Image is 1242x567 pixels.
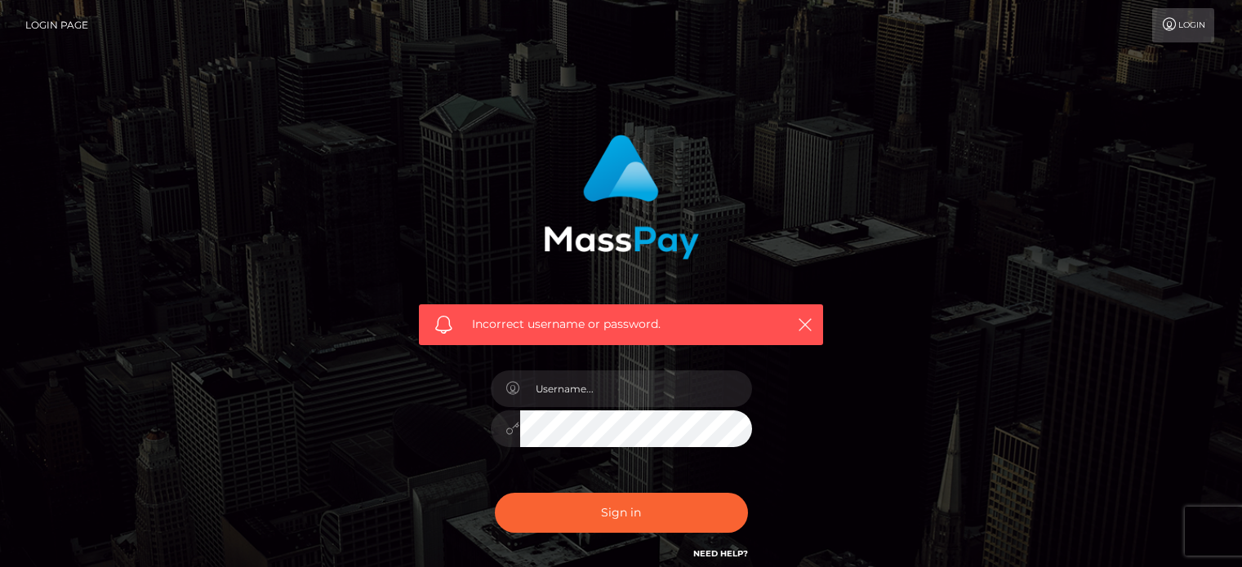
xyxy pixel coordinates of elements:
span: Incorrect username or password. [472,316,770,333]
input: Username... [520,370,752,407]
a: Login Page [25,8,88,42]
button: Sign in [495,493,748,533]
img: MassPay Login [544,135,699,259]
a: Need Help? [693,548,748,559]
a: Login [1152,8,1214,42]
